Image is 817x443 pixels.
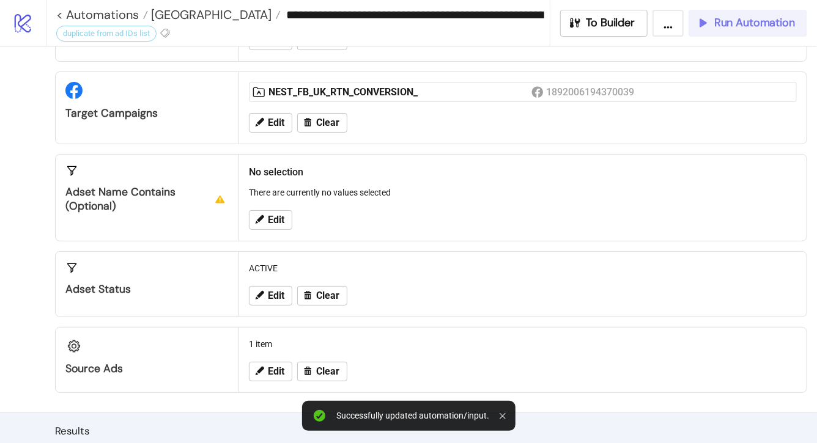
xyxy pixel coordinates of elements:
button: Edit [249,210,292,230]
span: Edit [268,290,284,301]
div: duplicate from ad IDs list [56,26,157,42]
a: < Automations [56,9,148,21]
span: Clear [316,290,339,301]
span: Edit [268,214,284,225]
button: Edit [249,113,292,133]
div: Target Campaigns [65,106,229,120]
div: Adset Name contains (optional) [65,185,229,213]
a: [GEOGRAPHIC_DATA] [148,9,281,21]
div: Adset Status [65,282,229,296]
span: Edit [268,117,284,128]
button: To Builder [560,10,648,37]
span: Clear [316,117,339,128]
button: Clear [297,113,347,133]
button: Edit [249,362,292,381]
h2: Results [55,423,807,439]
p: There are currently no values selected [249,186,797,199]
span: [GEOGRAPHIC_DATA] [148,7,272,23]
div: NEST_FB_UK_RTN_CONVERSION_ [268,86,531,99]
button: Run Automation [689,10,807,37]
h2: No selection [249,164,797,180]
span: Edit [268,366,284,377]
div: Source Ads [65,362,229,376]
span: Run Automation [714,16,795,30]
span: To Builder [586,16,635,30]
div: 1892006194370039 [546,84,636,100]
div: Successfully updated automation/input. [337,411,490,421]
span: Clear [316,366,339,377]
button: ... [652,10,684,37]
button: Clear [297,286,347,306]
div: ACTIVE [244,257,802,280]
button: Clear [297,362,347,381]
div: 1 item [244,332,802,356]
button: Edit [249,286,292,306]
